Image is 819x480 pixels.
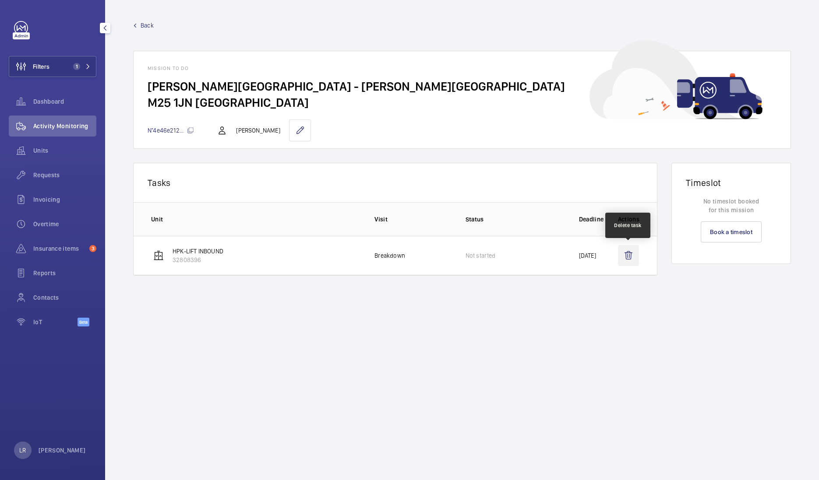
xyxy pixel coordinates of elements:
[33,293,96,302] span: Contacts
[33,244,86,253] span: Insurance items
[148,65,777,71] h1: Mission to do
[78,318,89,326] span: Beta
[33,171,96,179] span: Requests
[148,95,777,111] h2: M25 1JN [GEOGRAPHIC_DATA]
[466,251,496,260] p: Not started
[33,220,96,228] span: Overtime
[33,146,96,155] span: Units
[590,40,763,119] img: car delivery
[151,215,360,224] p: Unit
[374,215,451,224] p: Visit
[686,197,777,214] p: No timeslot booked for this mission
[33,97,96,106] span: Dashboard
[141,21,154,30] span: Back
[701,221,762,242] a: Book a timeslot
[173,247,223,256] p: HPK-LIFT INBOUND
[9,56,96,77] button: Filters1
[236,126,280,135] p: [PERSON_NAME]
[148,127,194,134] span: N°4e46e212...
[73,63,80,70] span: 1
[33,122,96,130] span: Activity Monitoring
[686,177,777,188] h1: Timeslot
[33,318,78,326] span: IoT
[173,256,223,264] p: 32808396
[579,215,604,224] p: Deadline
[153,250,164,261] img: elevator.svg
[148,177,643,188] p: Tasks
[579,251,596,260] p: [DATE]
[33,195,96,204] span: Invoicing
[19,446,26,455] p: LR
[33,269,96,277] span: Reports
[39,446,86,455] p: [PERSON_NAME]
[614,221,642,229] div: Delete task
[89,245,96,252] span: 3
[33,62,49,71] span: Filters
[466,215,565,224] p: Status
[374,251,405,260] p: Breakdown
[148,78,777,95] h2: [PERSON_NAME][GEOGRAPHIC_DATA] - [PERSON_NAME][GEOGRAPHIC_DATA]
